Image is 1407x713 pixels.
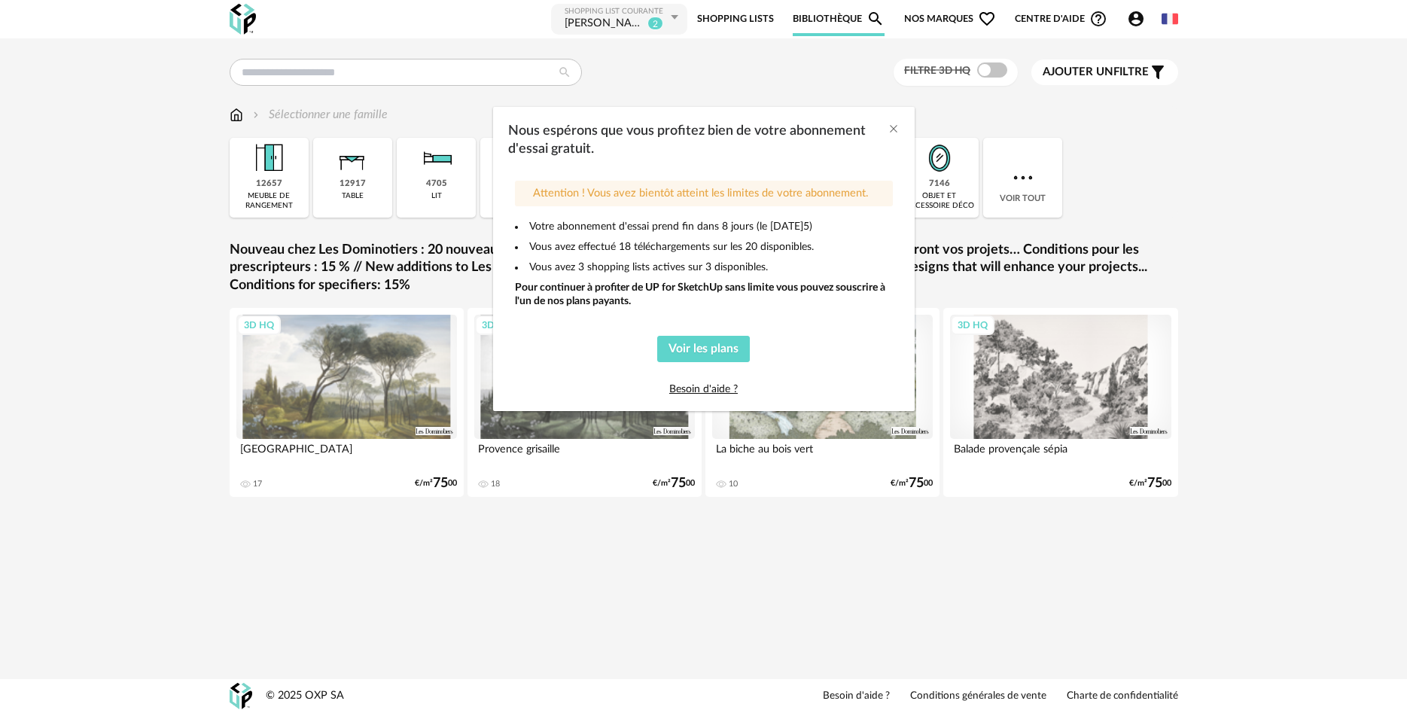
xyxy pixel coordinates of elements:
[515,261,893,274] li: Vous avez 3 shopping lists actives sur 3 disponibles.
[888,122,900,138] button: Close
[533,187,868,199] span: Attention ! Vous avez bientôt atteint les limites de votre abonnement.
[668,343,739,355] span: Voir les plans
[657,336,750,363] button: Voir les plans
[515,281,893,308] div: Pour continuer à profiter de UP for SketchUp sans limite vous pouvez souscrire à l'un de nos plan...
[515,240,893,254] li: Vous avez effectué 18 téléchargements sur les 20 disponibles.
[493,107,915,410] div: dialog
[669,384,738,395] a: Besoin d'aide ?
[508,124,866,156] span: Nous espérons que vous profitez bien de votre abonnement d'essai gratuit.
[515,220,893,233] li: Votre abonnement d'essai prend fin dans 8 jours (le [DATE]5)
